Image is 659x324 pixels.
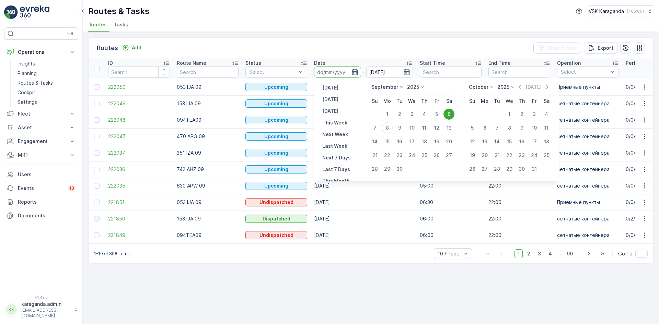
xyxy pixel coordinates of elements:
[4,301,78,319] button: KKkaraganda.admin[EMAIL_ADDRESS][DOMAIN_NAME]
[547,45,577,51] p: Clear Filters
[322,96,338,103] p: [DATE]
[177,60,206,67] p: Route Name
[4,195,78,209] a: Reports
[419,150,430,161] div: 25
[479,150,490,161] div: 20
[406,95,418,107] th: Wednesday
[311,79,416,95] td: [DATE]
[264,100,288,107] p: Upcoming
[369,95,381,107] th: Sunday
[627,9,644,14] p: ( +05:00 )
[264,182,288,189] p: Upcoming
[173,128,242,145] td: 470 APG 09
[529,122,540,133] div: 10
[15,78,78,88] a: Routes & Tasks
[18,171,76,178] p: Users
[94,167,100,172] div: Toggle Row Selected
[381,95,393,107] th: Monday
[554,178,622,194] td: сетчатыe контейнера
[108,133,170,140] a: 222047
[177,67,239,77] input: Search
[419,122,430,133] div: 11
[173,95,242,112] td: 153 IJA 09
[173,178,242,194] td: 630 APW 09
[561,69,608,75] p: Select
[369,164,380,175] div: 28
[264,149,288,156] p: Upcoming
[94,251,130,256] p: 1-10 of 898 items
[4,295,78,299] span: v 1.49.3
[516,95,528,107] th: Thursday
[541,109,552,120] div: 4
[407,84,419,91] p: 2025
[18,185,64,192] p: Events
[416,211,485,227] td: 06:00
[108,232,170,239] span: 221849
[419,109,430,120] div: 4
[382,109,393,120] div: 1
[18,199,76,205] p: Reports
[245,116,307,124] button: Upcoming
[108,215,170,222] a: 221850
[18,89,35,96] p: Cockpit
[18,99,37,106] p: Settings
[535,249,544,258] span: 3
[108,199,170,206] span: 221851
[554,79,622,95] td: Приемные пункты
[554,227,622,243] td: сетчатыe контейнера
[4,45,78,59] button: Operations
[485,211,554,227] td: 22:00
[15,97,78,107] a: Settings
[245,132,307,141] button: Upcoming
[322,154,351,161] p: Next 7 Days
[431,122,442,133] div: 12
[516,150,527,161] div: 23
[529,109,540,120] div: 3
[249,69,297,75] p: Select
[554,161,622,178] td: сетчатыe контейнера
[515,249,523,258] span: 1
[18,124,65,131] p: Asset
[554,211,622,227] td: сетчатыe контейнера
[320,154,354,162] button: Next 7 Days
[554,145,622,161] td: сетчатыe контейнера
[245,165,307,173] button: Upcoming
[119,44,144,52] button: Add
[173,227,242,243] td: 094TEA09
[467,164,478,175] div: 26
[416,194,485,211] td: 06:30
[311,128,416,145] td: [DATE]
[320,165,353,173] button: Last 7 Days
[94,84,100,90] div: Toggle Row Selected
[420,67,482,77] input: Search
[18,49,65,56] p: Operations
[564,249,576,258] span: 90
[492,150,502,161] div: 21
[557,60,581,67] p: Operation
[394,122,405,133] div: 9
[108,166,170,173] a: 222036
[132,44,141,51] p: Add
[245,215,307,223] button: Dispatched
[15,88,78,97] a: Cockpit
[322,166,350,173] p: Last 7 Days
[366,67,413,77] input: dd/mm/yyyy
[108,182,170,189] a: 222035
[485,178,554,194] td: 22:00
[245,182,307,190] button: Upcoming
[479,136,490,147] div: 13
[485,227,554,243] td: 22:00
[488,67,550,77] input: Search
[245,231,307,239] button: Undispatched
[94,200,100,205] div: Toggle Row Selected
[314,60,325,67] p: Date
[431,109,442,120] div: 5
[529,150,540,161] div: 24
[97,43,118,53] p: Routes
[467,150,478,161] div: 19
[94,216,100,221] div: Toggle Row Selected
[466,95,478,107] th: Sunday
